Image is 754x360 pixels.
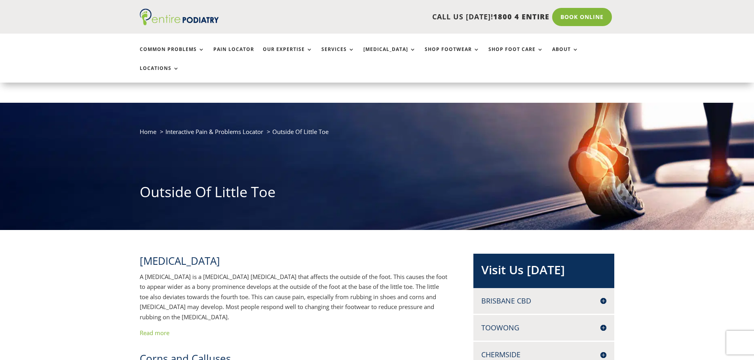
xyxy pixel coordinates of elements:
[140,66,179,83] a: Locations
[140,329,169,337] a: Read more
[165,128,263,136] a: Interactive Pain & Problems Locator
[140,19,219,27] a: Entire Podiatry
[481,262,606,282] h2: Visit Us [DATE]
[263,47,313,64] a: Our Expertise
[140,254,220,268] span: [MEDICAL_DATA]
[481,296,606,306] h4: Brisbane CBD
[140,47,205,64] a: Common Problems
[488,47,543,64] a: Shop Foot Care
[272,128,329,136] span: Outside Of Little Toe
[140,9,219,25] img: logo (1)
[363,47,416,64] a: [MEDICAL_DATA]
[493,12,549,21] span: 1800 4 ENTIRE
[140,273,447,321] span: A [MEDICAL_DATA] is a [MEDICAL_DATA] [MEDICAL_DATA] that affects the outside of the foot. This ca...
[481,350,606,360] h4: Chermside
[140,126,615,143] nav: breadcrumb
[552,8,612,26] a: Book Online
[213,47,254,64] a: Pain Locator
[140,128,156,136] a: Home
[321,47,355,64] a: Services
[249,12,549,22] p: CALL US [DATE]!
[425,47,480,64] a: Shop Footwear
[481,323,606,333] h4: Toowong
[140,182,615,206] h1: Outside Of Little Toe
[552,47,579,64] a: About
